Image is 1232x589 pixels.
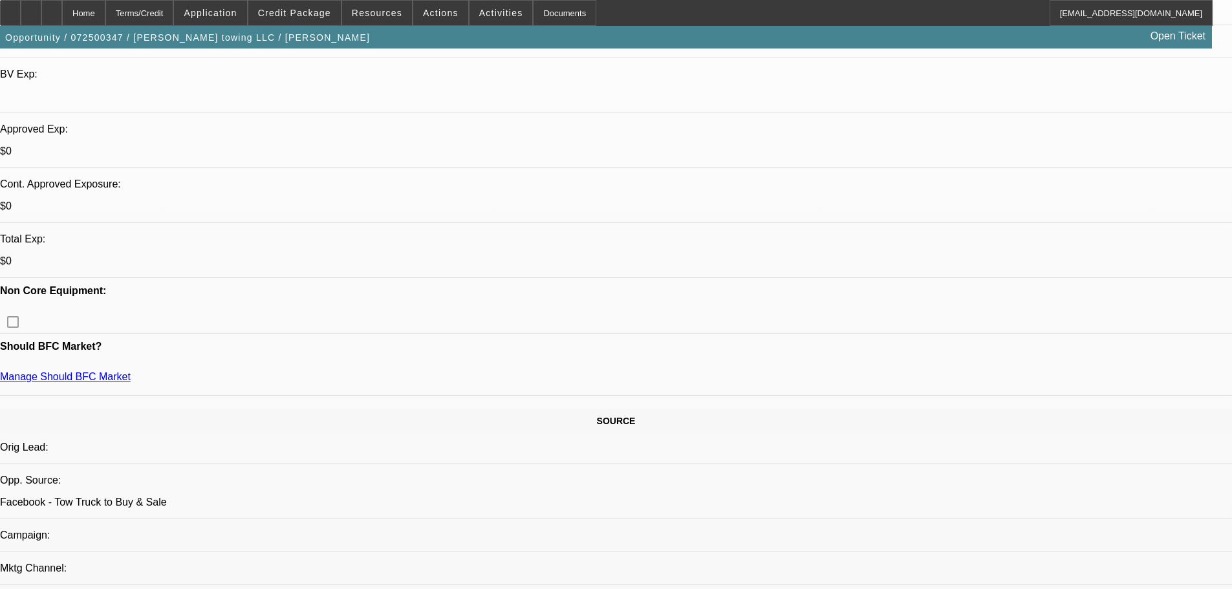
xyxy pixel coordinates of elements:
[5,32,370,43] span: Opportunity / 072500347 / [PERSON_NAME] towing LLC / [PERSON_NAME]
[423,8,459,18] span: Actions
[479,8,523,18] span: Activities
[597,416,636,426] span: SOURCE
[413,1,468,25] button: Actions
[248,1,341,25] button: Credit Package
[184,8,237,18] span: Application
[352,8,402,18] span: Resources
[342,1,412,25] button: Resources
[1145,25,1211,47] a: Open Ticket
[174,1,246,25] button: Application
[470,1,533,25] button: Activities
[258,8,331,18] span: Credit Package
